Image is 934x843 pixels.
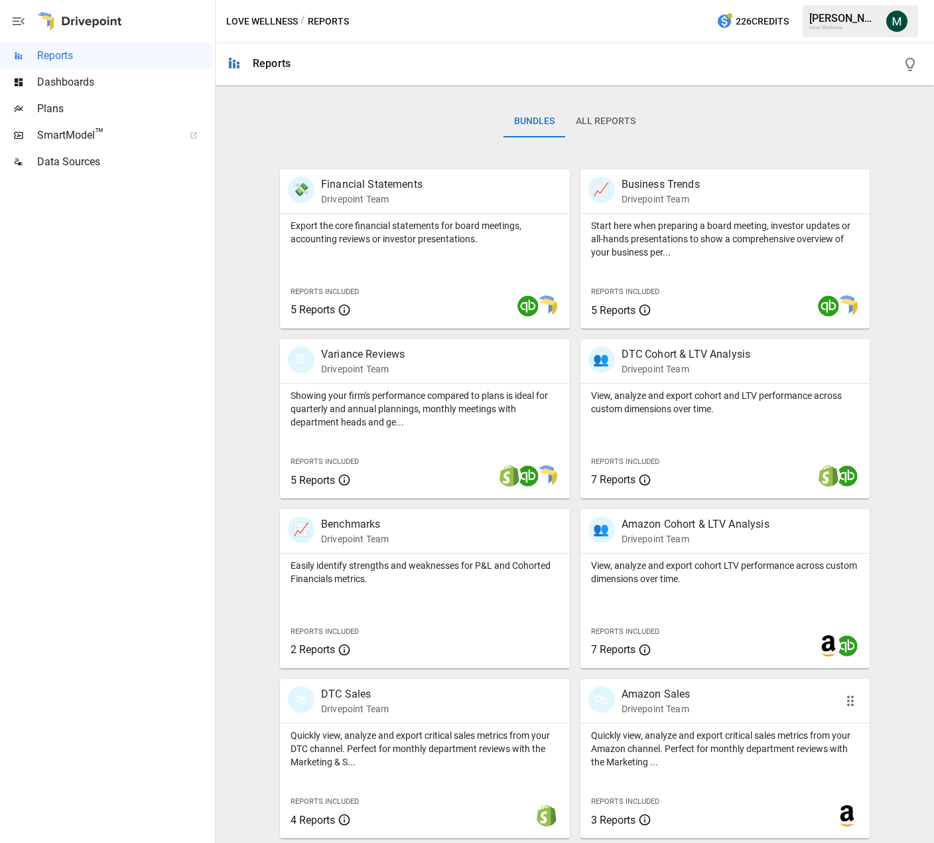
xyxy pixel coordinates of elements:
span: Reports Included [591,287,659,296]
div: 📈 [288,516,314,543]
p: Drivepoint Team [321,362,405,376]
p: Variance Reviews [321,346,405,362]
p: Drivepoint Team [321,192,423,206]
span: 7 Reports [591,473,635,486]
span: Reports Included [291,797,359,806]
p: Drivepoint Team [622,702,691,716]
img: amazon [818,635,839,656]
p: Export the core financial statements for board meetings, accounting reviews or investor presentat... [291,219,559,246]
p: Drivepoint Team [622,532,769,546]
img: quickbooks [517,295,539,317]
p: Showing your firm's performance compared to plans is ideal for quarterly and annual plannings, mo... [291,389,559,429]
button: All Reports [565,106,646,137]
div: 👥 [588,346,615,373]
div: Reports [253,57,291,70]
p: Drivepoint Team [622,192,700,206]
span: 3 Reports [591,814,635,826]
p: Start here when preparing a board meeting, investor updates or all-hands presentations to show a ... [591,219,860,259]
p: Drivepoint Team [622,362,751,376]
div: [PERSON_NAME] [809,12,878,25]
span: Reports Included [591,627,659,636]
p: Drivepoint Team [321,532,389,546]
span: ™ [95,125,104,142]
button: 226Credits [711,9,794,34]
img: quickbooks [818,295,839,317]
span: 4 Reports [291,814,335,826]
span: Data Sources [37,154,212,170]
img: quickbooks [836,635,858,656]
p: Quickly view, analyze and export critical sales metrics from your DTC channel. Perfect for monthl... [291,729,559,769]
span: 5 Reports [291,303,335,316]
p: Easily identify strengths and weaknesses for P&L and Cohorted Financials metrics. [291,559,559,585]
div: Love Wellness [809,25,878,31]
p: View, analyze and export cohort and LTV performance across custom dimensions over time. [591,389,860,416]
img: smart model [536,295,557,317]
img: shopify [499,465,520,487]
span: Reports Included [291,627,359,636]
span: Plans [37,101,212,117]
img: smart model [836,295,858,317]
button: Bundles [503,106,565,137]
div: 🛍 [588,686,615,713]
p: View, analyze and export cohort LTV performance across custom dimensions over time. [591,559,860,585]
div: 📈 [588,177,615,203]
img: smart model [536,465,557,487]
div: 🗓 [288,346,314,373]
p: Amazon Sales [622,686,691,702]
p: Quickly view, analyze and export critical sales metrics from your Amazon channel. Perfect for mon... [591,729,860,769]
p: Drivepoint Team [321,702,389,716]
p: DTC Cohort & LTV Analysis [622,346,751,362]
div: / [300,13,305,30]
img: quickbooks [517,465,539,487]
img: amazon [836,805,858,826]
span: Reports Included [591,797,659,806]
span: Reports Included [291,287,359,296]
p: Financial Statements [321,177,423,192]
button: Love Wellness [226,13,298,30]
span: Dashboards [37,74,212,90]
p: DTC Sales [321,686,389,702]
div: 🛍 [288,686,314,713]
p: Benchmarks [321,516,389,532]
img: Michael Cormack [886,11,907,32]
span: Reports Included [591,457,659,466]
div: 👥 [588,516,615,543]
img: quickbooks [836,465,858,487]
p: Business Trends [622,177,700,192]
span: Reports [37,48,212,64]
span: Reports Included [291,457,359,466]
span: 5 Reports [591,304,635,317]
span: 7 Reports [591,643,635,656]
img: shopify [536,805,557,826]
span: 226 Credits [736,13,789,30]
span: 2 Reports [291,643,335,656]
span: SmartModel [37,127,175,143]
span: 5 Reports [291,474,335,487]
button: Michael Cormack [878,3,915,40]
div: 💸 [288,177,314,203]
img: shopify [818,465,839,487]
p: Amazon Cohort & LTV Analysis [622,516,769,532]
